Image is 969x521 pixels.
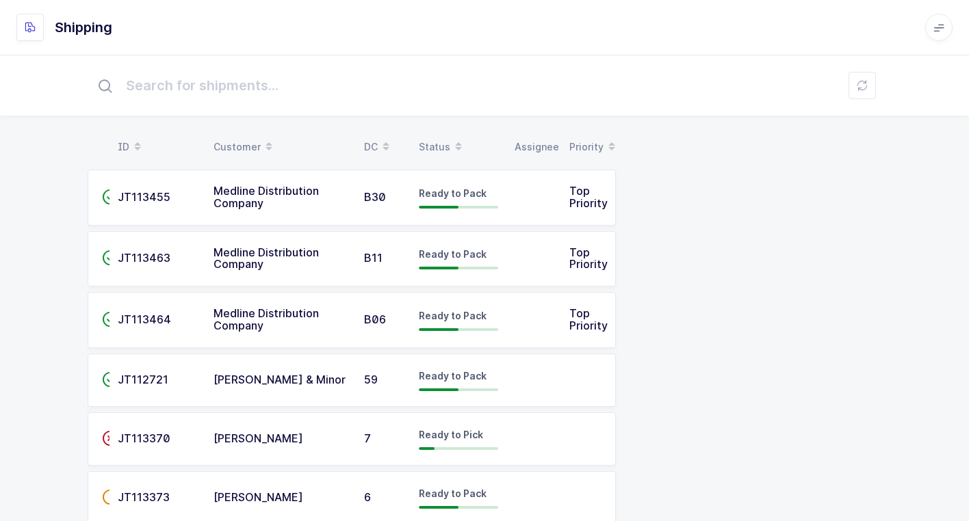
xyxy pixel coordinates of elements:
span: Top Priority [569,184,608,210]
span: JT113373 [118,490,170,504]
span: [PERSON_NAME] [214,490,303,504]
span: 59 [364,373,378,386]
div: Customer [214,135,348,159]
span:  [102,190,118,204]
span:  [102,251,118,265]
div: Assignee [515,135,553,159]
span: Ready to Pack [419,487,487,499]
span: JT113455 [118,190,170,204]
span:  [102,373,118,386]
span: Medline Distribution Company [214,306,319,332]
div: ID [118,135,197,159]
span: B06 [364,312,386,326]
span: JT112721 [118,373,168,386]
span: [PERSON_NAME] & Minor [214,373,346,386]
span:  [102,431,118,445]
span:  [102,312,118,326]
span: Ready to Pack [419,187,487,199]
span: 7 [364,431,371,445]
span: [PERSON_NAME] [214,431,303,445]
span: Ready to Pick [419,429,483,440]
span: Ready to Pack [419,248,487,260]
span: B11 [364,251,383,265]
input: Search for shipments... [88,64,881,107]
span: JT113464 [118,312,171,326]
span: Medline Distribution Company [214,184,319,210]
span: Medline Distribution Company [214,245,319,271]
div: Priority [569,135,608,159]
span: Ready to Pack [419,370,487,382]
h1: Shipping [55,16,112,38]
span: Top Priority [569,306,608,332]
span: Top Priority [569,245,608,271]
span: 6 [364,490,371,504]
span: B30 [364,190,386,204]
span:  [102,490,118,504]
span: Ready to Pack [419,310,487,321]
span: JT113463 [118,251,170,265]
span: JT113370 [118,431,170,445]
div: DC [364,135,402,159]
div: Status [419,135,498,159]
